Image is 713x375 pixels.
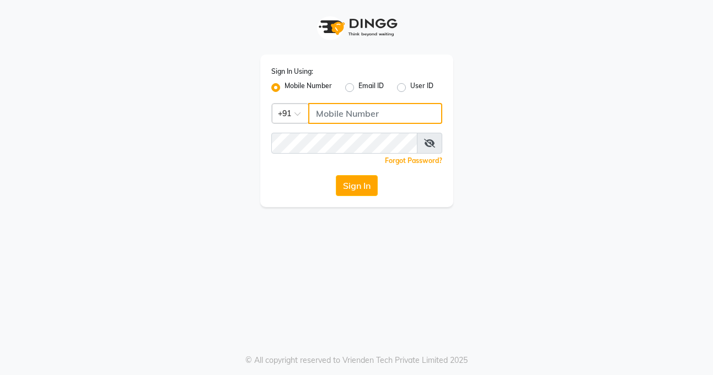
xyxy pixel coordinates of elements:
input: Username [308,103,442,124]
button: Sign In [336,175,378,196]
a: Forgot Password? [385,156,442,165]
img: logo1.svg [313,11,401,44]
input: Username [271,133,417,154]
label: Mobile Number [285,81,332,94]
label: Email ID [358,81,384,94]
label: User ID [410,81,433,94]
label: Sign In Using: [271,67,313,77]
